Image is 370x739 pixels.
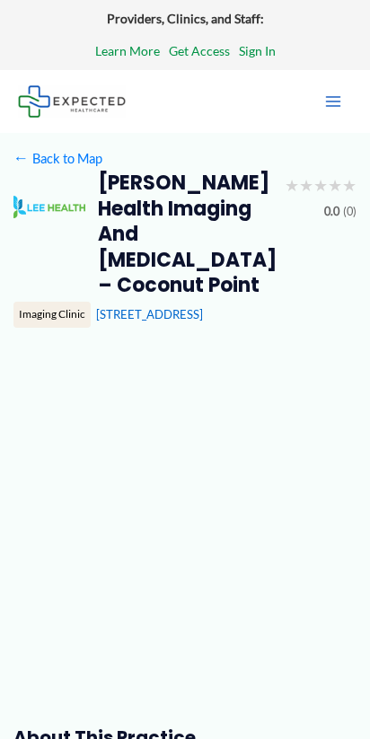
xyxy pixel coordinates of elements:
[13,302,91,327] div: Imaging Clinic
[13,146,102,171] a: ←Back to Map
[314,83,352,120] button: Main menu toggle
[239,40,276,63] a: Sign In
[96,307,203,321] a: [STREET_ADDRESS]
[299,171,313,201] span: ★
[98,171,272,298] h2: [PERSON_NAME] Health Imaging and [MEDICAL_DATA] – Coconut Point
[13,150,30,166] span: ←
[324,201,339,223] span: 0.0
[169,40,230,63] a: Get Access
[285,171,299,201] span: ★
[313,171,328,201] span: ★
[18,85,126,117] img: Expected Healthcare Logo - side, dark font, small
[328,171,342,201] span: ★
[343,201,357,223] span: (0)
[95,40,160,63] a: Learn More
[342,171,357,201] span: ★
[107,11,264,26] strong: Providers, Clinics, and Staff:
